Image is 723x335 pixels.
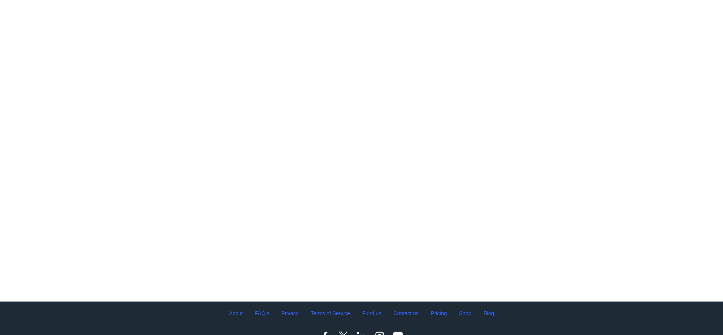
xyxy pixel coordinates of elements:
[362,309,381,318] a: Fund us
[483,309,494,318] a: Blog
[255,309,269,318] a: FAQ's
[431,309,447,318] a: Pricing
[281,309,299,318] a: Privacy
[229,309,243,318] a: About
[459,309,472,318] a: Shop
[393,309,418,318] a: Contact us
[311,309,350,318] a: Terms of Service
